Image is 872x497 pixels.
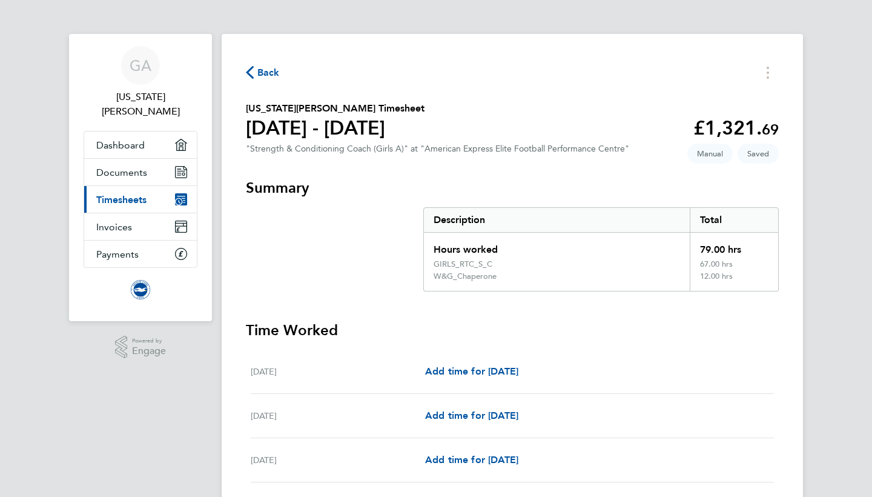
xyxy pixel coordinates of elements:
div: Description [424,208,690,232]
a: Add time for [DATE] [425,364,518,379]
a: Powered byEngage [115,336,167,359]
div: Summary [423,207,779,292]
span: Add time for [DATE] [425,365,518,377]
a: Invoices [84,213,197,240]
app-decimal: £1,321. [693,116,779,139]
span: Georgia Adams [84,90,197,119]
a: Add time for [DATE] [425,409,518,423]
span: Add time for [DATE] [425,454,518,465]
a: Payments [84,241,197,267]
h1: [DATE] - [DATE] [246,116,424,140]
div: Total [690,208,778,232]
img: brightonandhovealbion-logo-retina.png [131,280,150,299]
h3: Summary [246,178,779,198]
span: Engage [132,346,166,356]
button: Back [246,65,280,80]
div: 67.00 hrs [690,259,778,272]
span: Add time for [DATE] [425,410,518,421]
div: [DATE] [251,453,425,467]
span: This timesheet was manually created. [687,144,733,164]
span: GA [130,58,151,73]
span: 69 [762,121,779,138]
span: Timesheets [96,194,147,205]
span: Invoices [96,221,132,233]
div: W&G_Chaperone [434,272,497,281]
a: Timesheets [84,186,197,213]
div: 12.00 hrs [690,272,778,291]
span: Dashboard [96,139,145,151]
span: Back [257,65,280,80]
button: Timesheets Menu [757,63,779,82]
a: Go to home page [84,280,197,299]
span: Powered by [132,336,166,346]
a: Documents [84,159,197,185]
a: Add time for [DATE] [425,453,518,467]
span: This timesheet is Saved. [738,144,779,164]
a: Dashboard [84,132,197,158]
h3: Time Worked [246,321,779,340]
div: "Strength & Conditioning Coach (Girls A)" at "American Express Elite Football Performance Centre" [246,144,629,154]
div: 79.00 hrs [690,233,778,259]
div: Hours worked [424,233,690,259]
span: Documents [96,167,147,178]
div: [DATE] [251,409,425,423]
h2: [US_STATE][PERSON_NAME] Timesheet [246,101,424,116]
a: GA[US_STATE][PERSON_NAME] [84,46,197,119]
nav: Main navigation [69,34,212,321]
div: GIRLS_RTC_S_C [434,259,492,269]
span: Payments [96,248,139,260]
div: [DATE] [251,364,425,379]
